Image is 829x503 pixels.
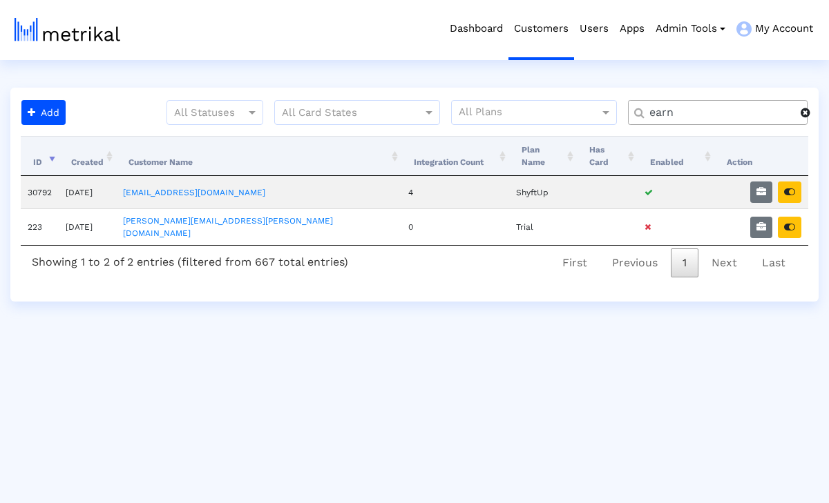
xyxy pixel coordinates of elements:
[638,136,714,176] th: Enabled: activate to sort column ascending
[509,136,577,176] th: Plan Name: activate to sort column ascending
[509,176,577,208] td: ShyftUp
[671,248,698,277] a: 1
[59,136,116,176] th: Created: activate to sort column ascending
[459,104,602,122] input: All Plans
[21,176,59,208] td: 30792
[15,18,120,41] img: metrical-logo-light.png
[123,216,333,238] a: [PERSON_NAME][EMAIL_ADDRESS][PERSON_NAME][DOMAIN_NAME]
[21,246,359,274] div: Showing 1 to 2 of 2 entries (filtered from 667 total entries)
[714,136,808,176] th: Action
[401,176,509,208] td: 4
[600,248,669,277] a: Previous
[21,100,66,125] button: Add
[59,176,116,208] td: [DATE]
[123,188,265,197] a: [EMAIL_ADDRESS][DOMAIN_NAME]
[736,21,752,37] img: my-account-menu-icon.png
[401,208,509,245] td: 0
[551,248,599,277] a: First
[59,208,116,245] td: [DATE]
[116,136,401,176] th: Customer Name: activate to sort column ascending
[401,136,509,176] th: Integration Count: activate to sort column ascending
[700,248,749,277] a: Next
[640,106,801,120] input: Customer Name
[21,136,59,176] th: ID: activate to sort column ascending
[21,208,59,245] td: 223
[282,104,408,122] input: All Card States
[750,248,797,277] a: Last
[509,208,577,245] td: Trial
[577,136,638,176] th: Has Card: activate to sort column ascending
